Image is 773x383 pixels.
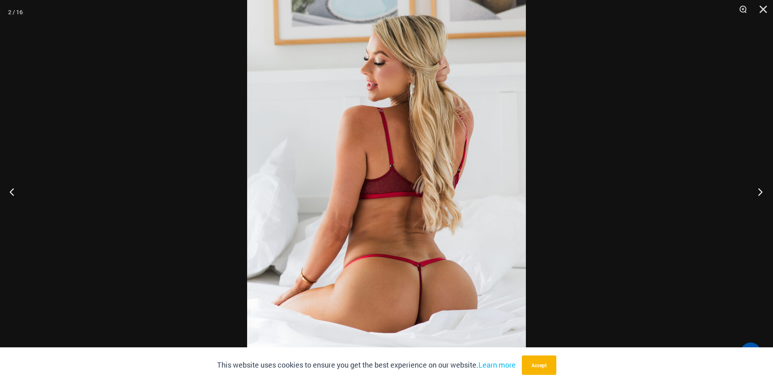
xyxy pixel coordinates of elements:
div: 2 / 16 [8,6,23,18]
button: Next [743,171,773,212]
button: Accept [522,355,556,375]
p: This website uses cookies to ensure you get the best experience on our website. [217,359,516,371]
a: Learn more [478,360,516,370]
